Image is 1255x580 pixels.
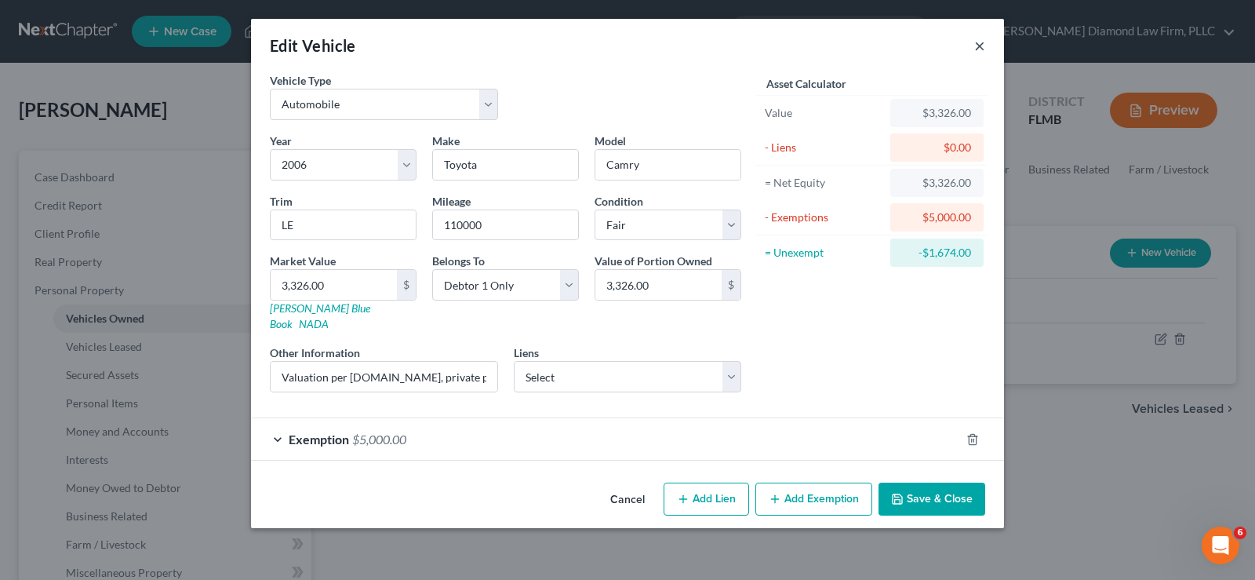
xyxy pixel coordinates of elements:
input: ex. Nissan [433,150,578,180]
label: Year [270,133,292,149]
label: Vehicle Type [270,72,331,89]
div: - Exemptions [765,210,883,225]
div: = Net Equity [765,175,883,191]
div: $5,000.00 [903,210,971,225]
label: Liens [514,345,539,361]
button: × [974,36,985,55]
label: Asset Calculator [766,75,846,92]
label: Other Information [270,345,360,361]
div: $3,326.00 [903,105,971,121]
div: $0.00 [903,140,971,155]
button: Save & Close [878,483,985,516]
button: Add Lien [664,483,749,516]
div: = Unexempt [765,245,883,261]
span: Exemption [289,432,349,447]
button: Add Exemption [755,483,872,516]
label: Model [595,133,626,149]
div: $ [722,270,740,300]
label: Market Value [270,253,336,269]
input: ex. LS, LT, etc [271,210,416,240]
button: Cancel [598,484,657,516]
div: $ [397,270,416,300]
a: [PERSON_NAME] Blue Book [270,301,370,330]
span: 6 [1234,527,1246,539]
span: Belongs To [432,254,485,268]
div: Edit Vehicle [270,35,356,57]
input: -- [433,210,578,240]
div: -$1,674.00 [903,245,971,261]
a: NADA [299,317,329,330]
label: Value of Portion Owned [595,253,712,269]
input: 0.00 [271,270,397,300]
iframe: Intercom live chat [1202,527,1239,564]
span: $5,000.00 [352,432,406,447]
div: - Liens [765,140,883,155]
label: Condition [595,193,643,210]
input: 0.00 [595,270,722,300]
span: Make [432,134,460,148]
div: $3,326.00 [903,175,971,191]
input: ex. Altima [595,150,740,180]
label: Trim [270,193,293,210]
div: Value [765,105,883,121]
input: (optional) [271,362,497,392]
label: Mileage [432,193,471,210]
